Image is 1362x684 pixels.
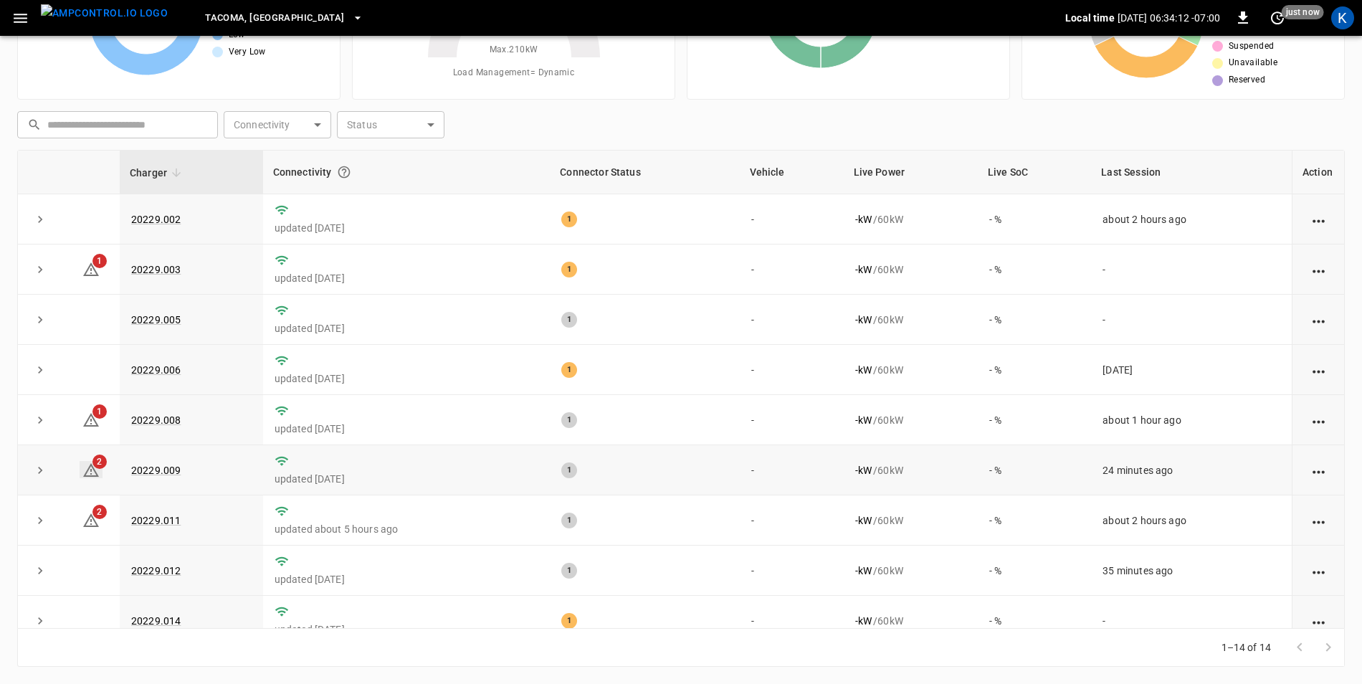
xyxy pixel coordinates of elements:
[1310,463,1328,478] div: action cell options
[740,151,844,194] th: Vehicle
[29,460,51,481] button: expand row
[275,221,539,235] p: updated [DATE]
[1310,614,1328,628] div: action cell options
[1229,39,1275,54] span: Suspended
[978,495,1091,546] td: - %
[1091,445,1292,495] td: 24 minutes ago
[275,321,539,336] p: updated [DATE]
[205,10,344,27] span: Tacoma, [GEOGRAPHIC_DATA]
[740,546,844,596] td: -
[1091,546,1292,596] td: 35 minutes ago
[1292,151,1344,194] th: Action
[855,363,872,377] p: - kW
[275,422,539,436] p: updated [DATE]
[29,259,51,280] button: expand row
[29,359,51,381] button: expand row
[1310,413,1328,427] div: action cell options
[82,262,100,274] a: 1
[1310,313,1328,327] div: action cell options
[978,151,1091,194] th: Live SoC
[855,564,966,578] div: / 60 kW
[273,159,540,185] div: Connectivity
[855,413,966,427] div: / 60 kW
[855,363,966,377] div: / 60 kW
[740,295,844,345] td: -
[855,212,966,227] div: / 60 kW
[978,596,1091,646] td: - %
[561,262,577,277] div: 1
[855,564,872,578] p: - kW
[978,445,1091,495] td: - %
[1091,244,1292,295] td: -
[1091,345,1292,395] td: [DATE]
[131,364,181,376] a: 20229.006
[29,610,51,632] button: expand row
[275,472,539,486] p: updated [DATE]
[740,445,844,495] td: -
[92,455,107,469] span: 2
[1310,564,1328,578] div: action cell options
[561,563,577,579] div: 1
[1229,56,1277,70] span: Unavailable
[855,513,872,528] p: - kW
[131,314,181,326] a: 20229.005
[844,151,978,194] th: Live Power
[92,254,107,268] span: 1
[740,194,844,244] td: -
[199,4,368,32] button: Tacoma, [GEOGRAPHIC_DATA]
[978,395,1091,445] td: - %
[740,495,844,546] td: -
[1065,11,1115,25] p: Local time
[29,209,51,230] button: expand row
[561,362,577,378] div: 1
[561,613,577,629] div: 1
[978,546,1091,596] td: - %
[855,614,966,628] div: / 60 kW
[855,262,872,277] p: - kW
[229,45,266,60] span: Very Low
[131,214,181,225] a: 20229.002
[131,515,181,526] a: 20229.011
[82,414,100,425] a: 1
[855,313,966,327] div: / 60 kW
[561,312,577,328] div: 1
[978,194,1091,244] td: - %
[561,462,577,478] div: 1
[978,295,1091,345] td: - %
[855,513,966,528] div: / 60 kW
[978,244,1091,295] td: - %
[1266,6,1289,29] button: set refresh interval
[1091,295,1292,345] td: -
[1310,513,1328,528] div: action cell options
[1091,151,1292,194] th: Last Session
[131,264,181,275] a: 20229.003
[29,409,51,431] button: expand row
[131,414,181,426] a: 20229.008
[490,43,538,57] span: Max. 210 kW
[1091,596,1292,646] td: -
[855,463,872,478] p: - kW
[131,615,181,627] a: 20229.014
[561,513,577,528] div: 1
[1310,363,1328,377] div: action cell options
[855,413,872,427] p: - kW
[131,565,181,576] a: 20229.012
[29,510,51,531] button: expand row
[275,371,539,386] p: updated [DATE]
[275,572,539,586] p: updated [DATE]
[1331,6,1354,29] div: profile-icon
[131,465,181,476] a: 20229.009
[29,309,51,331] button: expand row
[1310,212,1328,227] div: action cell options
[855,463,966,478] div: / 60 kW
[561,412,577,428] div: 1
[92,404,107,419] span: 1
[29,560,51,581] button: expand row
[740,345,844,395] td: -
[855,212,872,227] p: - kW
[740,395,844,445] td: -
[1091,395,1292,445] td: about 1 hour ago
[82,514,100,526] a: 2
[1091,194,1292,244] td: about 2 hours ago
[550,151,739,194] th: Connector Status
